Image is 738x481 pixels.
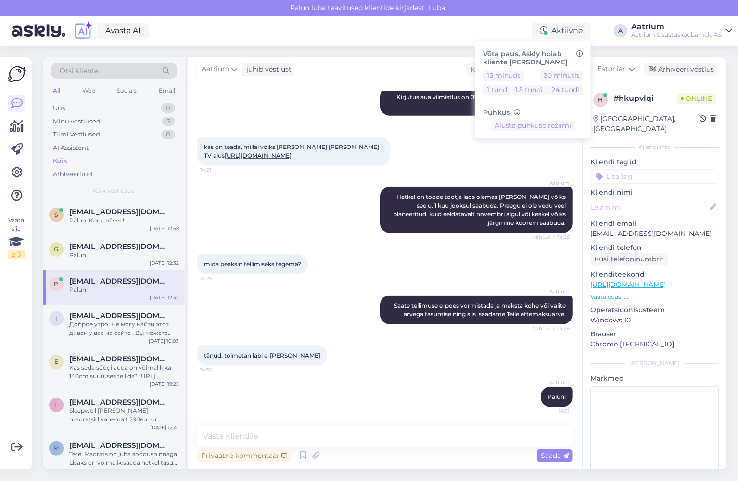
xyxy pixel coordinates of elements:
[69,355,169,363] span: eliisekruusmaa@gmail.com
[69,311,169,320] span: Ilonasamborskaja75@gmail.com
[161,103,175,113] div: 0
[93,186,135,195] span: Kõik vestlused
[8,65,26,83] img: Askly Logo
[590,373,719,383] p: Märkmed
[540,70,583,81] button: 30 minutit
[590,157,719,167] p: Kliendi tag'id
[204,143,382,159] span: kas on teada, millal võiks [PERSON_NAME] [PERSON_NAME] TV alus
[200,275,236,282] span: 14:26
[598,96,603,103] span: h
[8,250,25,259] div: 2 / 3
[54,246,59,253] span: g
[149,337,179,345] div: [DATE] 10:03
[55,315,57,322] span: I
[590,219,719,229] p: Kliendi email
[590,187,719,197] p: Kliendi nimi
[53,117,101,126] div: Minu vestlused
[590,315,719,325] p: Windows 10
[53,130,100,139] div: Tiimi vestlused
[54,444,59,452] span: m
[69,251,179,259] div: Palun!
[55,211,58,218] span: s
[69,441,169,450] span: markoreinumae60@gmail.com
[677,93,716,104] span: Online
[532,234,570,241] span: Nähtud ✓ 14:26
[197,449,291,462] div: Privaatne kommentaar
[483,85,511,95] button: 1 tund
[200,366,236,373] span: 14:30
[150,424,179,431] div: [DATE] 12:41
[225,152,292,159] a: [URL][DOMAIN_NAME]
[150,259,179,267] div: [DATE] 12:32
[53,143,89,153] div: AI Assistent
[69,277,169,285] span: peep.kallaste@mail.ee
[541,451,569,460] span: Saada
[69,398,169,407] span: l3br0n23@mail.ru
[69,285,179,294] div: Palun!
[591,202,708,212] input: Lisa nimi
[426,3,448,12] span: Luba
[491,121,575,131] button: Alusta puhkuse režiimi
[590,229,719,239] p: [EMAIL_ADDRESS][DOMAIN_NAME]
[644,63,718,76] div: Arhiveeri vestlus
[157,85,177,97] div: Email
[483,50,583,66] h6: Võta paus, Askly hoiab kliente [PERSON_NAME]
[150,294,179,301] div: [DATE] 12:32
[394,302,567,318] span: Saate tellimuse e-poes vormistada ja maksta kohe või valite arvega tasumise ning siis saadame Tei...
[115,85,139,97] div: Socials
[534,288,570,295] span: Aatrium
[590,243,719,253] p: Kliendi telefon
[590,359,719,368] div: [PERSON_NAME]
[69,450,179,467] div: Tere! Madrats on juba soodushinnaga. Lisaks on võimalik saada hetkel tasuta kojuvedu [PERSON_NAME...
[54,358,58,365] span: e
[598,64,627,74] span: Estonian
[97,23,149,39] a: Avasta AI
[8,216,25,259] div: Vaata siia
[590,329,719,339] p: Brauser
[51,85,62,97] div: All
[534,179,570,186] span: Aatrium
[60,66,98,76] span: Otsi kliente
[467,64,490,74] div: Klient
[593,114,700,134] div: [GEOGRAPHIC_DATA], [GEOGRAPHIC_DATA]
[242,64,292,74] div: juhib vestlust
[202,64,229,74] span: Aatrium
[150,467,179,474] div: [DATE] 17:37
[590,305,719,315] p: Operatsioonisüsteem
[534,379,570,386] span: Aatrium
[162,117,175,126] div: 3
[55,401,58,408] span: l
[54,280,59,287] span: p
[69,407,179,424] div: Sleepwell [PERSON_NAME] madratsid vähemalt 290eur on transport tasuta. Täpsem info siin [URL][DOM...
[69,320,179,337] div: Доброе утро! Не могу найти этот диван у вас на сайте . Вы можете подобрать к этому дивану кресла ...
[631,23,722,31] div: Aatrium
[161,130,175,139] div: 0
[53,156,67,166] div: Kõik
[614,24,627,37] div: A
[590,280,666,289] a: [URL][DOMAIN_NAME]
[73,21,93,41] img: explore-ai
[80,85,97,97] div: Web
[204,260,301,268] span: mida peaksin tellimiseks tegema?
[590,293,719,301] p: Vaata edasi ...
[590,169,719,184] input: Lisa tag
[547,393,566,400] span: Palun!
[150,381,179,388] div: [DATE] 19:25
[547,85,583,95] button: 24 tundi
[69,242,169,251] span: gretekopso@gmail.com
[483,70,524,81] button: 15 minutit
[512,85,547,95] button: 1.5 tundi
[393,193,567,226] span: Hetkel on toode tootja laos olemas [PERSON_NAME] võiks see u. 1 kuu jooksul saabuda. Praegu ei ol...
[69,363,179,381] div: Kas seda söögilauda on võimalik ka 140cm suuruses tellida? [URL][DOMAIN_NAME]
[396,93,567,109] span: Kirjutuslaua viimistlus on 070 ja see on matt must, ühtlane värv.
[613,93,677,104] div: # hkupvlqi
[534,407,570,415] span: 14:31
[483,109,583,117] h6: Puhkus
[590,270,719,280] p: Klienditeekond
[150,225,179,232] div: [DATE] 12:58
[53,170,92,179] div: Arhiveeritud
[631,23,732,38] a: AatriumAatrium Sisustuskaubamaja AS
[204,352,320,359] span: tänud, toimetan läbi e-[PERSON_NAME]
[53,103,65,113] div: Uus
[590,339,719,349] p: Chrome [TECHNICAL_ID]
